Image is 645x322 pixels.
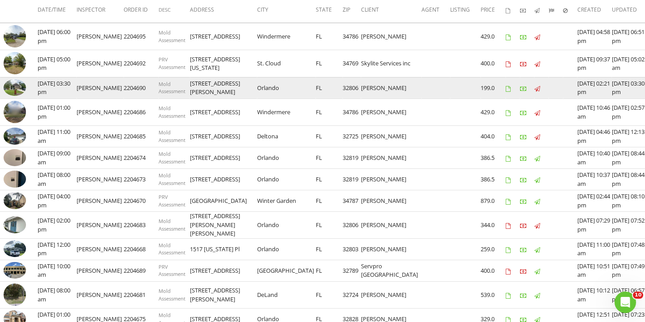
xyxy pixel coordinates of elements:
[257,190,316,212] td: Winter Garden
[343,260,361,281] td: 32789
[159,172,185,186] span: Mold Assessment
[481,23,506,50] td: 429.0
[124,126,159,147] td: 2204685
[124,212,159,239] td: 2204683
[577,50,612,77] td: [DATE] 09:37 pm
[77,281,124,309] td: [PERSON_NAME]
[159,81,185,95] span: Mold Assessment
[577,126,612,147] td: [DATE] 04:46 pm
[257,212,316,239] td: Orlando
[481,260,506,281] td: 400.0
[77,6,105,13] span: Inspector
[343,126,361,147] td: 32725
[190,281,257,309] td: [STREET_ADDRESS][PERSON_NAME]
[77,169,124,190] td: [PERSON_NAME]
[38,238,77,260] td: [DATE] 12:00 pm
[577,238,612,260] td: [DATE] 11:00 am
[316,238,343,260] td: FL
[159,56,185,70] span: PRV Assessment
[361,169,421,190] td: [PERSON_NAME]
[361,23,421,50] td: [PERSON_NAME]
[159,29,185,43] span: Mold Assessment
[343,23,361,50] td: 34786
[361,99,421,126] td: [PERSON_NAME]
[316,147,343,169] td: FL
[124,6,148,13] span: Order ID
[481,212,506,239] td: 344.0
[316,169,343,190] td: FL
[4,171,26,187] img: 9327775%2Fcover_photos%2Fi5vFSF1hZluWvtJrixQi%2Fsmall.9327775-1756210620091
[159,263,185,278] span: PRV Assessment
[190,238,257,260] td: 1517 [US_STATE] Pl
[577,212,612,239] td: [DATE] 07:29 pm
[481,99,506,126] td: 429.0
[257,6,268,13] span: City
[361,212,421,239] td: [PERSON_NAME]
[257,238,316,260] td: Orlando
[77,238,124,260] td: [PERSON_NAME]
[190,77,257,99] td: [STREET_ADDRESS][PERSON_NAME]
[124,190,159,212] td: 2204670
[77,126,124,147] td: [PERSON_NAME]
[190,212,257,239] td: [STREET_ADDRESS][PERSON_NAME][PERSON_NAME]
[316,212,343,239] td: FL
[190,6,214,13] span: Address
[257,23,316,50] td: Windermere
[577,190,612,212] td: [DATE] 02:44 pm
[361,147,421,169] td: [PERSON_NAME]
[190,99,257,126] td: [STREET_ADDRESS]
[577,23,612,50] td: [DATE] 04:58 pm
[612,6,637,13] span: Updated
[343,50,361,77] td: 34769
[38,147,77,169] td: [DATE] 09:00 am
[124,169,159,190] td: 2204673
[577,281,612,309] td: [DATE] 10:12 am
[38,6,66,13] span: Date/Time
[38,23,77,50] td: [DATE] 06:00 pm
[38,169,77,190] td: [DATE] 08:00 am
[77,190,124,212] td: [PERSON_NAME]
[361,238,421,260] td: [PERSON_NAME]
[257,99,316,126] td: Windermere
[481,50,506,77] td: 400.0
[4,283,26,306] img: streetview
[577,169,612,190] td: [DATE] 10:37 am
[481,169,506,190] td: 386.5
[38,281,77,309] td: [DATE] 08:00 am
[159,150,185,165] span: Mold Assessment
[4,216,26,233] img: 9349233%2Fcover_photos%2FEltj2yGhrUjzj5a0lRNw%2Fsmall.9349233-1756140207287
[481,281,506,309] td: 539.0
[361,260,421,281] td: Servpro [GEOGRAPHIC_DATA]
[4,79,26,96] img: 9359631%2Fcover_photos%2FsAs0JMHNWS042d872JeJ%2Fsmall.9359631-1756234951942
[77,50,124,77] td: [PERSON_NAME]
[421,6,439,13] span: Agent
[450,6,470,13] span: Listing
[159,105,185,119] span: Mold Assessment
[159,129,185,143] span: Mold Assessment
[316,77,343,99] td: FL
[4,52,26,74] img: streetview
[159,218,185,232] span: Mold Assessment
[77,147,124,169] td: [PERSON_NAME]
[577,99,612,126] td: [DATE] 10:46 am
[124,147,159,169] td: 2204674
[316,99,343,126] td: FL
[481,6,495,13] span: Price
[190,23,257,50] td: [STREET_ADDRESS]
[4,192,26,209] img: 9322741%2Fcover_photos%2Fm43bVqjVT95i3djPsO2N%2Fsmall.9322741-1756151700208
[4,149,26,166] img: 9327793%2Fcover_photos%2FgMNnGdHPTXoyvaYv6RW7%2Fsmall.9327793-1756210858835
[38,77,77,99] td: [DATE] 03:30 pm
[577,77,612,99] td: [DATE] 02:21 pm
[38,126,77,147] td: [DATE] 11:00 am
[4,262,26,279] img: 9352993%2Fcover_photos%2FBGhRcdMYqW4eFfex09gH%2Fsmall.9352993-1756131291955
[4,25,26,47] img: streetview
[124,260,159,281] td: 2204689
[481,126,506,147] td: 404.0
[577,260,612,281] td: [DATE] 10:51 am
[257,260,316,281] td: [GEOGRAPHIC_DATA]
[124,23,159,50] td: 2204695
[343,238,361,260] td: 32803
[190,126,257,147] td: [STREET_ADDRESS]
[124,238,159,260] td: 2204668
[343,212,361,239] td: 32806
